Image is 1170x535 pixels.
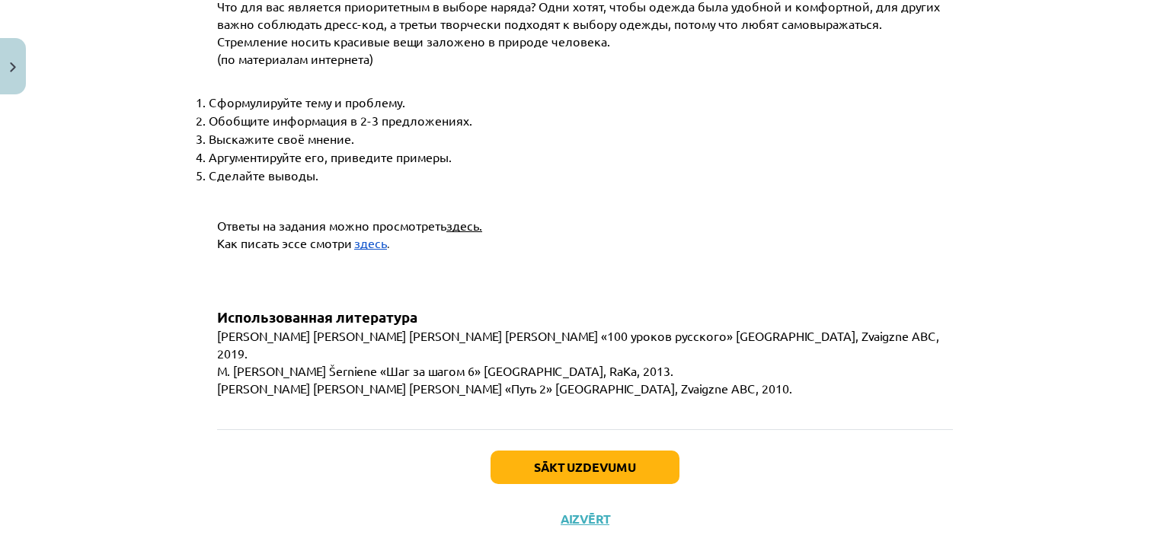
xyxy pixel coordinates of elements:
[217,51,373,66] span: (по материалам интернета)
[217,381,792,396] span: [PERSON_NAME] [PERSON_NAME] [PERSON_NAME] «Путь 2» [GEOGRAPHIC_DATA], Zvaigzne ABC, 2010.
[209,113,472,128] span: Обобщите информация в 2-3 предложениях.
[209,167,318,183] span: Сделайте выводы.
[217,218,446,233] span: Ответы на задания можно просмотреть
[556,511,614,527] button: Aizvērt
[354,235,387,250] span: здесь
[209,131,354,146] span: Выскажите своё мнение.
[491,451,679,484] button: Sākt uzdevumu
[217,307,417,326] span: Использованная литература
[446,218,482,233] span: здесь.
[217,363,673,378] span: M. [PERSON_NAME] Šerniene «Шаг за шагом 6» [GEOGRAPHIC_DATA], RaKa, 2013.
[209,94,405,110] span: Сформулируйте тему и проблему.
[217,237,389,250] b: .
[217,328,942,361] span: [PERSON_NAME] [PERSON_NAME] [PERSON_NAME] [PERSON_NAME] «100 уроков русского» [GEOGRAPHIC_DATA], ...
[217,235,352,250] span: Как писать эссе смотри
[354,237,387,250] a: здесь
[10,62,16,72] img: icon-close-lesson-0947bae3869378f0d4975bcd49f059093ad1ed9edebbc8119c70593378902aed.svg
[209,149,452,164] span: Аргументируйте его, приведите примеры.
